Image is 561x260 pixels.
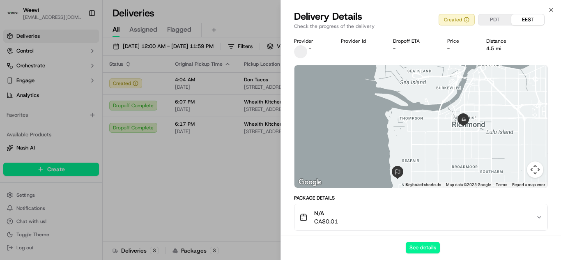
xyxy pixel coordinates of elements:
button: Created [439,14,475,25]
button: EEST [511,14,544,25]
a: Terms (opens in new tab) [496,182,507,187]
div: Start new chat [37,78,135,87]
input: Got a question? Start typing here... [21,53,148,62]
a: Powered byPylon [58,199,99,205]
div: 💻 [69,184,76,191]
img: Google [297,177,324,188]
div: Past conversations [8,107,55,113]
div: 4.5 mi [486,45,521,52]
div: - [447,45,474,52]
span: [PERSON_NAME] [25,127,67,134]
span: - [309,45,311,52]
span: Knowledge Base [16,184,63,192]
div: - [393,45,434,52]
span: • [68,127,71,134]
span: API Documentation [78,184,132,192]
div: 📗 [8,184,15,191]
button: See all [127,105,149,115]
button: Keyboard shortcuts [406,182,441,188]
span: Pylon [82,199,99,205]
a: Open this area in Google Maps (opens a new window) [297,177,324,188]
img: 8016278978528_b943e370aa5ada12b00a_72.png [17,78,32,93]
button: Map camera controls [527,161,543,178]
button: See details [406,242,440,253]
div: Distance [486,38,521,44]
a: Report a map error [512,182,545,187]
button: Start new chat [140,81,149,91]
a: 💻API Documentation [66,180,135,195]
img: Nash [8,8,25,25]
div: Provider [294,38,328,44]
div: Dropoff ETA [393,38,434,44]
img: Hala Barakat [8,120,21,133]
span: CA$0.01 [314,217,338,225]
span: [DATE] [73,127,90,134]
div: Price [447,38,474,44]
a: 📗Knowledge Base [5,180,66,195]
p: Welcome 👋 [8,33,149,46]
span: Delivery Details [294,10,375,23]
span: [DATE] [73,150,90,156]
img: Hala Barakat [8,142,21,155]
span: [PERSON_NAME] [25,150,67,156]
span: Check the progress of the delivery [294,23,375,30]
button: N/ACA$0.01 [294,204,547,230]
span: Map data ©2025 Google [446,182,491,187]
div: Provider Id [341,38,380,44]
button: PDT [478,14,511,25]
div: Package Details [294,195,548,201]
span: • [68,150,71,156]
span: N/A [314,209,338,217]
div: We're available if you need us! [37,87,113,93]
img: 1736555255976-a54dd68f-1ca7-489b-9aae-adbdc363a1c4 [8,78,23,93]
